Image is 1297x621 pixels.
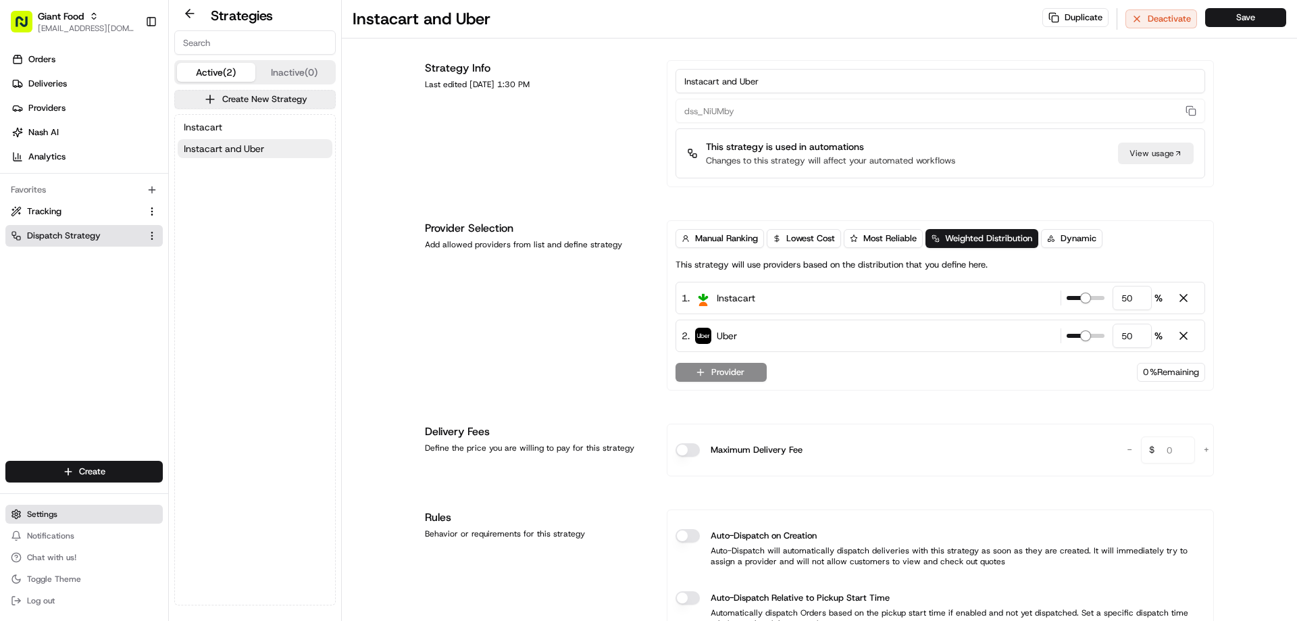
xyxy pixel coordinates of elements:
[711,443,803,457] label: Maximum Delivery Fee
[28,53,55,66] span: Orders
[676,229,764,248] button: Manual Ranking
[711,591,890,605] label: Auto-Dispatch Relative to Pickup Start Time
[177,63,255,82] button: Active (2)
[114,197,125,208] div: 💻
[1150,366,1199,378] span: % Remaining
[425,60,651,76] h1: Strategy Info
[786,232,835,245] span: Lowest Cost
[5,526,163,545] button: Notifications
[5,49,168,70] a: Orders
[767,229,841,248] button: Lowest Cost
[695,328,711,344] img: profile_uber_ahold_partner.png
[5,201,163,222] button: Tracking
[28,151,66,163] span: Analytics
[5,461,163,482] button: Create
[28,126,59,139] span: Nash AI
[109,191,222,215] a: 💻API Documentation
[46,129,222,143] div: Start new chat
[27,509,57,520] span: Settings
[178,139,332,158] button: Instacart and Uber
[27,574,81,585] span: Toggle Theme
[1041,229,1102,248] button: Dynamic
[1154,329,1163,343] span: %
[5,179,163,201] div: Favorites
[5,591,163,610] button: Log out
[682,291,755,305] div: 1 .
[1061,232,1096,245] span: Dynamic
[38,9,84,23] button: Giant Food
[844,229,923,248] button: Most Reliable
[27,230,101,242] span: Dispatch Strategy
[27,205,61,218] span: Tracking
[46,143,171,153] div: We're available if you need us!
[11,205,141,218] a: Tracking
[5,570,163,589] button: Toggle Theme
[717,329,737,343] span: Uber
[134,229,163,239] span: Pylon
[1205,8,1286,27] button: Save
[1144,439,1160,466] span: $
[1125,9,1197,28] button: Deactivate
[425,443,651,453] div: Define the price you are willing to pay for this strategy
[676,259,988,271] p: This strategy will use providers based on the distribution that you define here.
[425,510,651,526] h1: Rules
[5,146,168,168] a: Analytics
[230,133,246,149] button: Start new chat
[695,290,711,306] img: profile_instacart_ahold_partner.png
[676,363,767,382] button: Provider
[14,129,38,153] img: 1736555255976-a54dd68f-1ca7-489b-9aae-adbdc363a1c4
[184,120,222,134] span: Instacart
[425,79,651,90] div: Last edited [DATE] 1:30 PM
[178,118,332,136] button: Instacart
[14,54,246,76] p: Welcome 👋
[425,424,651,440] h1: Delivery Fees
[5,505,163,524] button: Settings
[695,232,758,245] span: Manual Ranking
[425,239,651,250] div: Add allowed providers from list and define strategy
[925,229,1038,248] button: Weighted Distribution
[14,14,41,41] img: Nash
[353,8,490,30] h1: Instacart and Uber
[676,545,1205,567] p: Auto-Dispatch will automatically dispatch deliveries with this strategy as soon as they are creat...
[8,191,109,215] a: 📗Knowledge Base
[5,73,168,95] a: Deliveries
[14,197,24,208] div: 📗
[38,23,134,34] span: [EMAIL_ADDRESS][DOMAIN_NAME]
[706,155,955,167] p: Changes to this strategy will affect your automated workflows
[27,552,76,563] span: Chat with us!
[5,97,168,119] a: Providers
[5,548,163,567] button: Chat with us!
[174,90,336,109] button: Create New Strategy
[128,196,217,209] span: API Documentation
[211,6,273,25] h2: Strategies
[706,140,955,153] p: This strategy is used in automations
[5,5,140,38] button: Giant Food[EMAIL_ADDRESS][DOMAIN_NAME]
[255,63,334,82] button: Inactive (0)
[863,232,917,245] span: Most Reliable
[184,142,264,155] span: Instacart and Uber
[79,466,105,478] span: Create
[27,530,74,541] span: Notifications
[174,30,336,55] input: Search
[5,122,168,143] a: Nash AI
[95,228,163,239] a: Powered byPylon
[27,196,103,209] span: Knowledge Base
[27,595,55,606] span: Log out
[35,87,223,101] input: Clear
[682,328,737,343] div: 2 .
[1137,363,1205,382] div: 0
[28,102,66,114] span: Providers
[1118,143,1194,164] a: View usage
[945,232,1032,245] span: Weighted Distribution
[425,528,651,539] div: Behavior or requirements for this strategy
[711,529,817,543] label: Auto-Dispatch on Creation
[28,78,67,90] span: Deliveries
[1154,291,1163,305] span: %
[1042,8,1109,27] button: Duplicate
[5,225,163,247] button: Dispatch Strategy
[717,291,755,305] span: Instacart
